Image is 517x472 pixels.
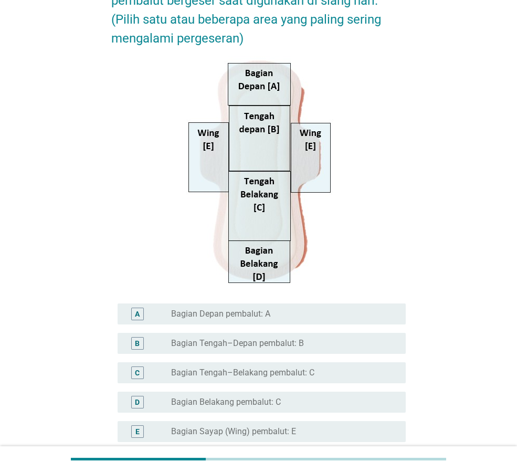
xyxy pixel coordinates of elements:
img: 6b940996-1656-4884-83e0-161de5e69469-position-2.jpg [182,56,335,287]
label: Bagian Sayap (Wing) pembalut: E [171,426,296,437]
label: Bagian Belakang pembalut: C [171,397,281,407]
div: E [135,426,140,437]
label: Bagian Tengah–Belakang pembalut: C [171,368,314,378]
label: Bagian Tengah–Depan pembalut: B [171,338,304,349]
div: A [135,308,140,319]
label: Bagian Depan pembalut: A [171,309,270,319]
div: C [135,367,140,378]
div: D [135,396,140,407]
div: B [135,338,140,349]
